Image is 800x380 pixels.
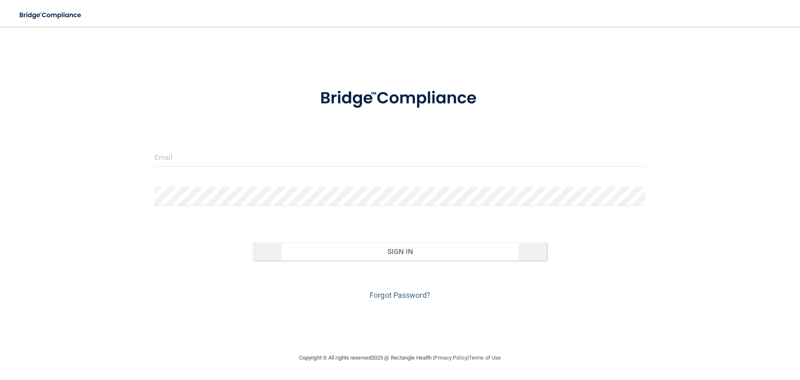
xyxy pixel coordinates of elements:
[253,242,547,261] button: Sign In
[370,291,430,299] a: Forgot Password?
[303,77,497,120] img: bridge_compliance_login_screen.278c3ca4.svg
[12,7,89,24] img: bridge_compliance_login_screen.278c3ca4.svg
[248,345,552,371] div: Copyright © All rights reserved 2025 @ Rectangle Health | |
[155,148,645,166] input: Email
[434,355,467,361] a: Privacy Policy
[469,355,501,361] a: Terms of Use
